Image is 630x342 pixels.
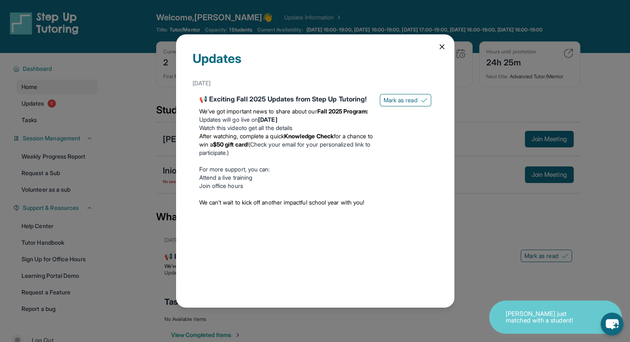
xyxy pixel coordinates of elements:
span: We’ve got important news to share about our [199,108,317,115]
a: Join office hours [199,182,243,189]
span: ! [247,141,249,148]
div: 📢 Exciting Fall 2025 Updates from Step Up Tutoring! [199,94,373,104]
strong: Fall 2025 Program: [317,108,368,115]
li: Updates will go live on [199,116,373,124]
a: Attend a live training [199,174,253,181]
strong: [DATE] [258,116,277,123]
button: Mark as read [380,94,431,106]
li: (Check your email for your personalized link to participate.) [199,132,373,157]
div: [DATE] [193,76,438,91]
li: to get all the details [199,124,373,132]
a: Watch this video [199,124,242,131]
span: After watching, complete a quick [199,132,284,140]
button: chat-button [601,313,623,335]
span: Mark as read [384,96,418,104]
span: We can’t wait to kick off another impactful school year with you! [199,199,364,206]
p: For more support, you can: [199,165,373,173]
p: [PERSON_NAME] just matched with a student! [506,311,589,324]
strong: $50 gift card [213,141,247,148]
div: Updates [193,51,438,76]
img: Mark as read [421,97,427,104]
strong: Knowledge Check [284,132,334,140]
